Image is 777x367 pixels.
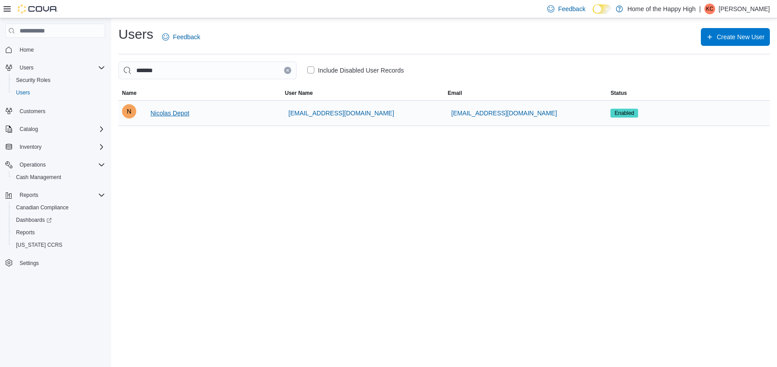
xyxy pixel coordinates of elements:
button: Users [16,62,37,73]
button: [EMAIL_ADDRESS][DOMAIN_NAME] [448,104,561,122]
button: Users [2,61,109,74]
a: Reports [12,227,38,238]
p: | [699,4,701,14]
a: Customers [16,106,49,117]
span: [US_STATE] CCRS [16,241,62,249]
h1: Users [118,25,153,43]
div: Nicolas [122,104,136,118]
span: Customers [16,105,105,116]
span: Status [610,90,627,97]
a: Settings [16,258,42,269]
button: Nicolas Depot [147,104,193,122]
button: Canadian Compliance [9,201,109,214]
button: Create New User [701,28,770,46]
span: Security Roles [12,75,105,86]
span: Users [12,87,105,98]
p: [PERSON_NAME] [719,4,770,14]
span: Feedback [558,4,585,13]
span: Operations [16,159,105,170]
button: Reports [16,190,42,200]
button: Users [9,86,109,99]
span: Operations [20,161,46,168]
button: Operations [16,159,49,170]
input: Dark Mode [593,4,611,14]
span: Inventory [20,143,41,151]
span: Enabled [614,109,634,117]
button: [EMAIL_ADDRESS][DOMAIN_NAME] [285,104,398,122]
a: Cash Management [12,172,65,183]
span: Reports [16,229,35,236]
button: Inventory [16,142,45,152]
span: Customers [20,108,45,115]
a: Dashboards [9,214,109,226]
span: Inventory [16,142,105,152]
button: Operations [2,159,109,171]
span: Settings [20,260,39,267]
span: Dashboards [12,215,105,225]
span: Enabled [610,109,638,118]
span: [EMAIL_ADDRESS][DOMAIN_NAME] [452,109,557,118]
a: Canadian Compliance [12,202,72,213]
span: Security Roles [16,77,50,84]
button: [US_STATE] CCRS [9,239,109,251]
span: Users [16,89,30,96]
span: Canadian Compliance [16,204,69,211]
span: Cash Management [16,174,61,181]
button: Reports [2,189,109,201]
a: Dashboards [12,215,55,225]
a: Home [16,45,37,55]
a: Security Roles [12,75,54,86]
span: Name [122,90,137,97]
button: Customers [2,104,109,117]
div: King Chan [704,4,715,14]
span: KC [706,4,714,14]
span: Reports [16,190,105,200]
span: Home [16,44,105,55]
span: Dashboards [16,216,52,224]
button: Home [2,43,109,56]
span: Email [448,90,462,97]
span: Users [20,64,33,71]
span: Home [20,46,34,53]
span: Washington CCRS [12,240,105,250]
span: Nicolas Depot [151,109,189,118]
span: Reports [20,192,38,199]
nav: Complex example [5,40,105,293]
button: Catalog [16,124,41,135]
span: Users [16,62,105,73]
button: Catalog [2,123,109,135]
a: [US_STATE] CCRS [12,240,66,250]
span: Create New User [717,33,765,41]
span: Catalog [20,126,38,133]
a: Users [12,87,33,98]
span: N [127,104,131,118]
span: Cash Management [12,172,105,183]
button: Settings [2,257,109,269]
button: Cash Management [9,171,109,183]
button: Reports [9,226,109,239]
label: Include Disabled User Records [307,65,404,76]
span: User Name [285,90,313,97]
span: Settings [16,257,105,269]
span: Reports [12,227,105,238]
button: Inventory [2,141,109,153]
span: [EMAIL_ADDRESS][DOMAIN_NAME] [289,109,394,118]
p: Home of the Happy High [627,4,696,14]
img: Cova [18,4,58,13]
a: Feedback [159,28,203,46]
span: Feedback [173,33,200,41]
span: Canadian Compliance [12,202,105,213]
span: Catalog [16,124,105,135]
button: Security Roles [9,74,109,86]
button: Clear input [284,67,291,74]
